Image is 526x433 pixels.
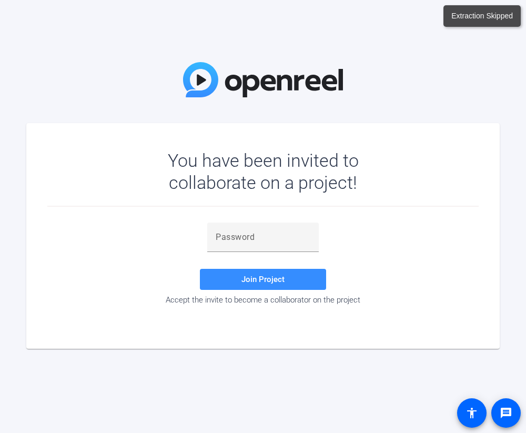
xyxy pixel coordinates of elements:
div: Extraction Skipped [443,5,521,27]
input: Password [216,231,310,244]
button: Join Project [200,269,326,290]
div: Accept the invite to become a collaborator on the project [47,295,479,305]
mat-icon: accessibility [466,407,478,419]
span: Join Project [241,275,285,284]
div: You have been invited to collaborate on a project! [137,149,389,194]
mat-icon: message [500,407,512,419]
img: OpenReel Logo [183,62,343,97]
